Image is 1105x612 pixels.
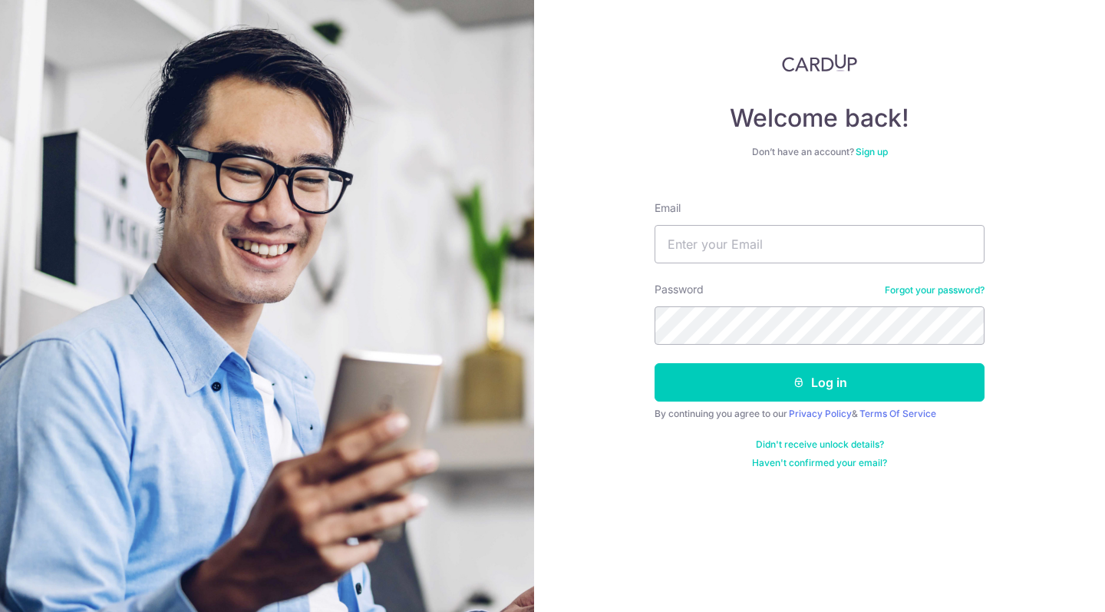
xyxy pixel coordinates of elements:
[655,408,985,420] div: By continuing you agree to our &
[856,146,888,157] a: Sign up
[782,54,857,72] img: CardUp Logo
[655,103,985,134] h4: Welcome back!
[789,408,852,419] a: Privacy Policy
[859,408,936,419] a: Terms Of Service
[655,282,704,297] label: Password
[655,225,985,263] input: Enter your Email
[885,284,985,296] a: Forgot your password?
[752,457,887,469] a: Haven't confirmed your email?
[655,146,985,158] div: Don’t have an account?
[655,363,985,402] button: Log in
[655,200,681,216] label: Email
[756,438,884,451] a: Didn't receive unlock details?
